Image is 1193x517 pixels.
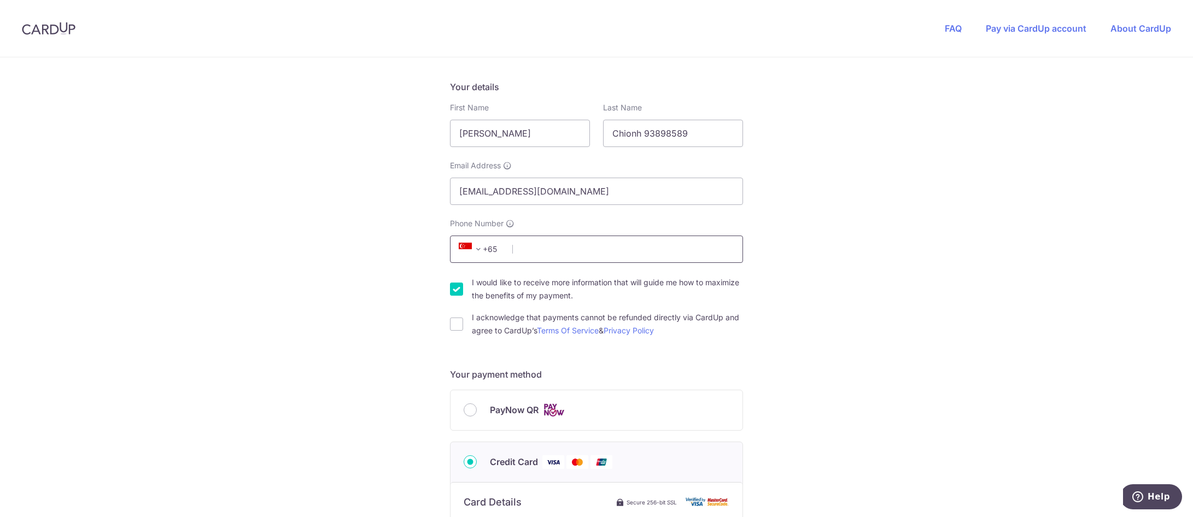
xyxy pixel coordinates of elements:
[543,403,565,417] img: Cards logo
[627,498,677,507] span: Secure 256-bit SSL
[537,326,599,335] a: Terms Of Service
[450,368,743,381] h5: Your payment method
[490,403,539,416] span: PayNow QR
[450,80,743,93] h5: Your details
[986,23,1086,34] a: Pay via CardUp account
[604,326,654,335] a: Privacy Policy
[450,102,489,113] label: First Name
[1110,23,1171,34] a: About CardUp
[464,403,729,417] div: PayNow QR Cards logo
[450,178,743,205] input: Email address
[566,455,588,469] img: Mastercard
[490,455,538,468] span: Credit Card
[455,243,505,256] span: +65
[450,218,504,229] span: Phone Number
[472,276,743,302] label: I would like to receive more information that will guide me how to maximize the benefits of my pa...
[450,120,590,147] input: First name
[945,23,962,34] a: FAQ
[686,497,729,507] img: card secure
[590,455,612,469] img: Union Pay
[464,455,729,469] div: Credit Card Visa Mastercard Union Pay
[542,455,564,469] img: Visa
[603,102,642,113] label: Last Name
[464,496,522,509] h6: Card Details
[1123,484,1182,512] iframe: Opens a widget where you can find more information
[472,311,743,337] label: I acknowledge that payments cannot be refunded directly via CardUp and agree to CardUp’s &
[603,120,743,147] input: Last name
[22,22,75,35] img: CardUp
[450,160,501,171] span: Email Address
[459,243,485,256] span: +65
